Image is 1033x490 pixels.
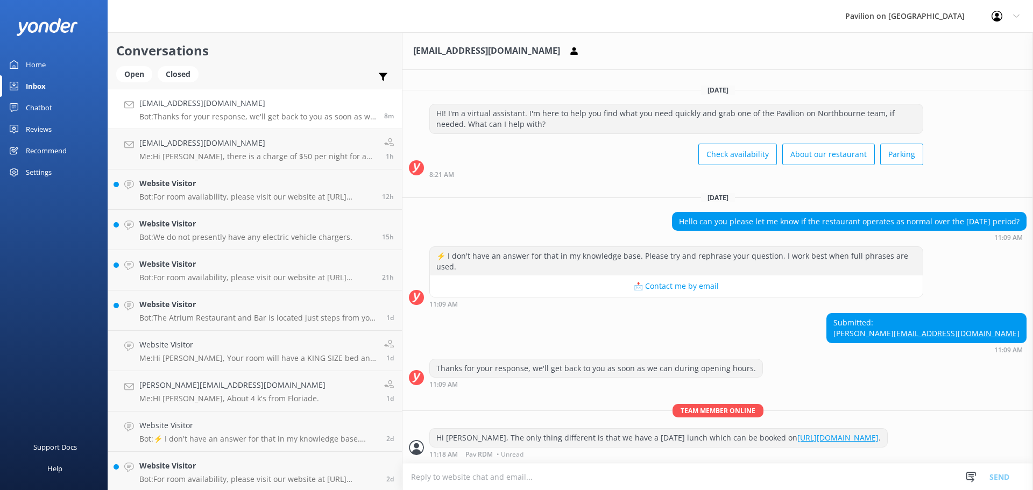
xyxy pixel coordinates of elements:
p: Bot: ⚡ I don't have an answer for that in my knowledge base. Please try and rephrase your questio... [139,434,378,444]
div: Support Docs [33,436,77,458]
a: Website VisitorBot:For room availability, please visit our website at [URL][DOMAIN_NAME].12h [108,169,402,210]
div: Sep 02 2025 08:21am (UTC +10:00) Australia/Sydney [429,171,923,178]
h4: Website Visitor [139,299,378,310]
strong: 11:09 AM [429,381,458,388]
h4: Website Visitor [139,177,374,189]
span: [DATE] [701,86,735,95]
a: Website VisitorBot:The Atrium Restaurant and Bar is located just steps from your room or minutes ... [108,290,402,331]
button: 📩 Contact me by email [430,275,923,297]
p: Bot: We do not presently have any electric vehicle chargers. [139,232,352,242]
div: Recommend [26,140,67,161]
div: Help [47,458,62,479]
h3: [EMAIL_ADDRESS][DOMAIN_NAME] [413,44,560,58]
strong: 11:18 AM [429,451,458,458]
div: Chatbot [26,97,52,118]
div: Sep 18 2025 11:09am (UTC +10:00) Australia/Sydney [826,346,1027,353]
h4: [EMAIL_ADDRESS][DOMAIN_NAME] [139,97,376,109]
p: Me: HI [PERSON_NAME], About 4 k's from Floriade. [139,394,326,403]
h4: Website Visitor [139,218,352,230]
p: Bot: Thanks for your response, we'll get back to you as soon as we can during opening hours. [139,112,376,122]
p: Bot: The Atrium Restaurant and Bar is located just steps from your room or minutes from the CBD a... [139,313,378,323]
span: Sep 18 2025 09:36am (UTC +10:00) Australia/Sydney [386,152,394,161]
span: Sep 17 2025 10:26pm (UTC +10:00) Australia/Sydney [382,192,394,201]
p: Me: Hi [PERSON_NAME], there is a charge of $50 per night for a third person and breakfast can be ... [139,152,376,161]
div: Settings [26,161,52,183]
h4: Website Visitor [139,339,376,351]
div: Hello can you please let me know if the restaurant operates as normal over the [DATE] period? [673,212,1026,231]
p: Me: Hi [PERSON_NAME], Your room will have a KING SIZE bed and also a KING SINGLE BED in your room. [139,353,376,363]
p: Bot: For room availability, please visit our website at [URL][DOMAIN_NAME]. [139,474,378,484]
p: Bot: For room availability, please visit our website at [URL][DOMAIN_NAME]. [139,192,374,202]
div: ⚡ I don't have an answer for that in my knowledge base. Please try and rephrase your question, I ... [430,247,923,275]
div: Open [116,66,152,82]
a: Website VisitorBot:For room availability, please visit our website at [URL][DOMAIN_NAME].21h [108,250,402,290]
strong: 11:09 AM [994,235,1023,241]
div: Reviews [26,118,52,140]
div: Sep 18 2025 11:09am (UTC +10:00) Australia/Sydney [429,300,923,308]
h4: [PERSON_NAME][EMAIL_ADDRESS][DOMAIN_NAME] [139,379,326,391]
span: Pav RDM [465,451,493,458]
a: [EMAIL_ADDRESS][DOMAIN_NAME]Me:Hi [PERSON_NAME], there is a charge of $50 per night for a third p... [108,129,402,169]
span: Sep 16 2025 07:37pm (UTC +10:00) Australia/Sydney [386,313,394,322]
a: [URL][DOMAIN_NAME] [797,432,879,443]
span: [DATE] [701,193,735,202]
a: Closed [158,68,204,80]
a: [PERSON_NAME][EMAIL_ADDRESS][DOMAIN_NAME]Me:HI [PERSON_NAME], About 4 k's from Floriade.1d [108,371,402,411]
div: Inbox [26,75,46,97]
h2: Conversations [116,40,394,61]
div: Sep 18 2025 11:09am (UTC +10:00) Australia/Sydney [672,233,1027,241]
div: Sep 18 2025 11:18am (UTC +10:00) Australia/Sydney [429,450,888,458]
span: Team member online [673,404,763,417]
a: Website VisitorMe:Hi [PERSON_NAME], Your room will have a KING SIZE bed and also a KING SINGLE BE... [108,331,402,371]
div: Hi [PERSON_NAME], The only thing different is that we have a [DATE] lunch which can be booked on . [430,429,887,447]
a: Website VisitorBot:⚡ I don't have an answer for that in my knowledge base. Please try and rephras... [108,411,402,452]
h4: Website Visitor [139,460,378,472]
strong: 11:09 AM [994,347,1023,353]
h4: Website Visitor [139,258,374,270]
div: Home [26,54,46,75]
span: Sep 18 2025 11:09am (UTC +10:00) Australia/Sydney [384,111,394,120]
span: • Unread [497,451,523,458]
p: Bot: For room availability, please visit our website at [URL][DOMAIN_NAME]. [139,273,374,282]
button: About our restaurant [782,144,875,165]
span: Sep 16 2025 11:29am (UTC +10:00) Australia/Sydney [386,353,394,363]
div: Closed [158,66,199,82]
span: Sep 17 2025 01:26pm (UTC +10:00) Australia/Sydney [382,273,394,282]
a: [EMAIL_ADDRESS][DOMAIN_NAME]Bot:Thanks for your response, we'll get back to you as soon as we can... [108,89,402,129]
div: Thanks for your response, we'll get back to you as soon as we can during opening hours. [430,359,762,378]
h4: Website Visitor [139,420,378,431]
span: Sep 15 2025 07:41pm (UTC +10:00) Australia/Sydney [386,474,394,484]
a: Open [116,68,158,80]
div: Submitted: [PERSON_NAME] [827,314,1026,342]
div: HI! I'm a virtual assistant. I'm here to help you find what you need quickly and grab one of the ... [430,104,923,133]
h4: [EMAIL_ADDRESS][DOMAIN_NAME] [139,137,376,149]
span: Sep 16 2025 08:26am (UTC +10:00) Australia/Sydney [386,434,394,443]
a: [EMAIL_ADDRESS][DOMAIN_NAME] [894,328,1020,338]
strong: 11:09 AM [429,301,458,308]
a: Website VisitorBot:We do not presently have any electric vehicle chargers.15h [108,210,402,250]
span: Sep 16 2025 11:27am (UTC +10:00) Australia/Sydney [386,394,394,403]
div: Sep 18 2025 11:09am (UTC +10:00) Australia/Sydney [429,380,763,388]
strong: 8:21 AM [429,172,454,178]
span: Sep 17 2025 07:39pm (UTC +10:00) Australia/Sydney [382,232,394,242]
img: yonder-white-logo.png [16,18,78,36]
button: Check availability [698,144,777,165]
button: Parking [880,144,923,165]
